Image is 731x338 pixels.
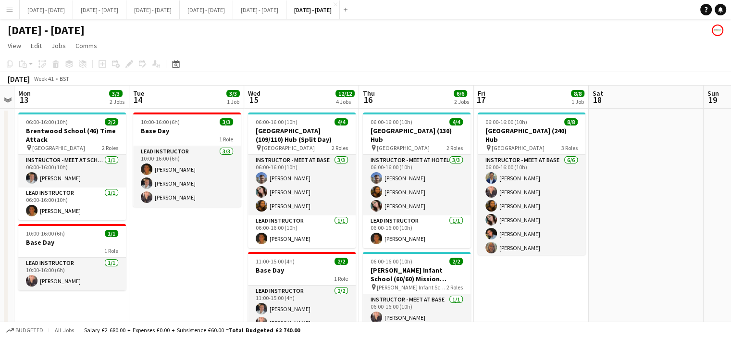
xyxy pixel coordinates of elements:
span: 2 Roles [446,144,463,151]
h3: [GEOGRAPHIC_DATA] (130) Hub [363,126,471,144]
div: 1 Job [571,98,584,105]
div: 06:00-16:00 (10h)8/8[GEOGRAPHIC_DATA] (240) Hub [GEOGRAPHIC_DATA]3 RolesInstructor - Meet at Base... [478,113,585,255]
span: 10:00-16:00 (6h) [141,118,180,125]
span: [GEOGRAPHIC_DATA] [492,144,545,151]
span: Fri [478,89,485,98]
span: 1 Role [104,247,118,254]
span: 2/2 [105,118,118,125]
span: 14 [132,94,144,105]
span: 2/2 [449,258,463,265]
span: 1 Role [219,136,233,143]
span: Thu [363,89,375,98]
span: 18 [591,94,603,105]
h3: Base Day [133,126,241,135]
span: 1/1 [105,230,118,237]
h3: [PERSON_NAME] Infant School (60/60) Mission Possible [363,266,471,283]
span: [GEOGRAPHIC_DATA] [32,144,85,151]
div: Salary £2 680.00 + Expenses £0.00 + Subsistence £60.00 = [84,326,300,334]
span: Sat [593,89,603,98]
a: Edit [27,39,46,52]
span: 2 Roles [446,284,463,291]
span: 1 Role [334,275,348,282]
button: [DATE] - [DATE] [73,0,126,19]
button: [DATE] - [DATE] [180,0,233,19]
span: 12/12 [335,90,355,97]
div: BST [60,75,69,82]
h1: [DATE] - [DATE] [8,23,85,38]
span: Comms [75,41,97,50]
app-job-card: 06:00-16:00 (10h)4/4[GEOGRAPHIC_DATA] (130) Hub [GEOGRAPHIC_DATA]2 RolesInstructor - Meet at Hote... [363,113,471,248]
app-job-card: 10:00-16:00 (6h)3/3Base Day1 RoleLead Instructor3/310:00-16:00 (6h)[PERSON_NAME][PERSON_NAME][PER... [133,113,241,207]
a: Jobs [48,39,70,52]
span: Wed [248,89,260,98]
span: 19 [706,94,719,105]
app-card-role: Instructor - Meet at Base3/306:00-16:00 (10h)[PERSON_NAME][PERSON_NAME][PERSON_NAME] [248,155,356,215]
app-card-role: Instructor - Meet at Base6/606:00-16:00 (10h)[PERSON_NAME][PERSON_NAME][PERSON_NAME][PERSON_NAME]... [478,155,585,257]
span: 10:00-16:00 (6h) [26,230,65,237]
app-card-role: Lead Instructor1/106:00-16:00 (10h)[PERSON_NAME] [363,215,471,248]
span: 2 Roles [332,144,348,151]
span: Jobs [51,41,66,50]
div: 2 Jobs [110,98,124,105]
span: [GEOGRAPHIC_DATA] [377,144,430,151]
div: [DATE] [8,74,30,84]
span: All jobs [53,326,76,334]
span: 6/6 [454,90,467,97]
button: [DATE] - [DATE] [286,0,340,19]
app-job-card: 06:00-16:00 (10h)4/4[GEOGRAPHIC_DATA] (109/110) Hub (Split Day) [GEOGRAPHIC_DATA]2 RolesInstructo... [248,113,356,248]
span: 06:00-16:00 (10h) [485,118,527,125]
span: 4/4 [335,118,348,125]
h3: [GEOGRAPHIC_DATA] (109/110) Hub (Split Day) [248,126,356,144]
span: 3/3 [226,90,240,97]
div: 1 Job [227,98,239,105]
div: 2 Jobs [454,98,469,105]
span: 3/3 [220,118,233,125]
span: Week 41 [32,75,56,82]
span: 06:00-16:00 (10h) [256,118,297,125]
span: Tue [133,89,144,98]
span: 17 [476,94,485,105]
app-card-role: Lead Instructor1/106:00-16:00 (10h)[PERSON_NAME] [18,188,126,220]
app-job-card: 11:00-15:00 (4h)2/2Base Day1 RoleLead Instructor2/211:00-15:00 (4h)[PERSON_NAME][PERSON_NAME] [248,252,356,332]
app-job-card: 06:00-16:00 (10h)2/2Brentwood School (46) Time Attack [GEOGRAPHIC_DATA]2 RolesInstructor - Meet a... [18,113,126,220]
button: Budgeted [5,325,45,336]
span: Total Budgeted £2 740.00 [229,326,300,334]
h3: Base Day [248,266,356,275]
app-card-role: Instructor - Meet at School1/106:00-16:00 (10h)[PERSON_NAME] [18,155,126,188]
span: [GEOGRAPHIC_DATA] [262,144,315,151]
h3: [GEOGRAPHIC_DATA] (240) Hub [478,126,585,144]
span: 3 Roles [561,144,578,151]
h3: Brentwood School (46) Time Attack [18,126,126,144]
app-card-role: Lead Instructor3/310:00-16:00 (6h)[PERSON_NAME][PERSON_NAME][PERSON_NAME] [133,146,241,207]
button: [DATE] - [DATE] [126,0,180,19]
span: [PERSON_NAME] Infant School [377,284,446,291]
span: Edit [31,41,42,50]
span: 8/8 [564,118,578,125]
span: Mon [18,89,31,98]
span: Sun [707,89,719,98]
h3: Base Day [18,238,126,247]
span: 2/2 [335,258,348,265]
app-card-role: Instructor - Meet at Hotel3/306:00-16:00 (10h)[PERSON_NAME][PERSON_NAME][PERSON_NAME] [363,155,471,215]
span: 15 [247,94,260,105]
app-card-role: Lead Instructor1/110:00-16:00 (6h)[PERSON_NAME] [18,258,126,290]
button: [DATE] - [DATE] [233,0,286,19]
span: 8/8 [571,90,584,97]
app-card-role: Instructor - Meet at Base1/106:00-16:00 (10h)[PERSON_NAME] [363,294,471,327]
span: 13 [17,94,31,105]
app-card-role: Lead Instructor2/211:00-15:00 (4h)[PERSON_NAME][PERSON_NAME] [248,286,356,332]
div: 4 Jobs [336,98,354,105]
span: Budgeted [15,327,43,334]
app-card-role: Lead Instructor1/106:00-16:00 (10h)[PERSON_NAME] [248,215,356,248]
div: 10:00-16:00 (6h)1/1Base Day1 RoleLead Instructor1/110:00-16:00 (6h)[PERSON_NAME] [18,224,126,290]
span: 11:00-15:00 (4h) [256,258,295,265]
span: View [8,41,21,50]
span: 4/4 [449,118,463,125]
span: 06:00-16:00 (10h) [26,118,68,125]
span: 16 [361,94,375,105]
